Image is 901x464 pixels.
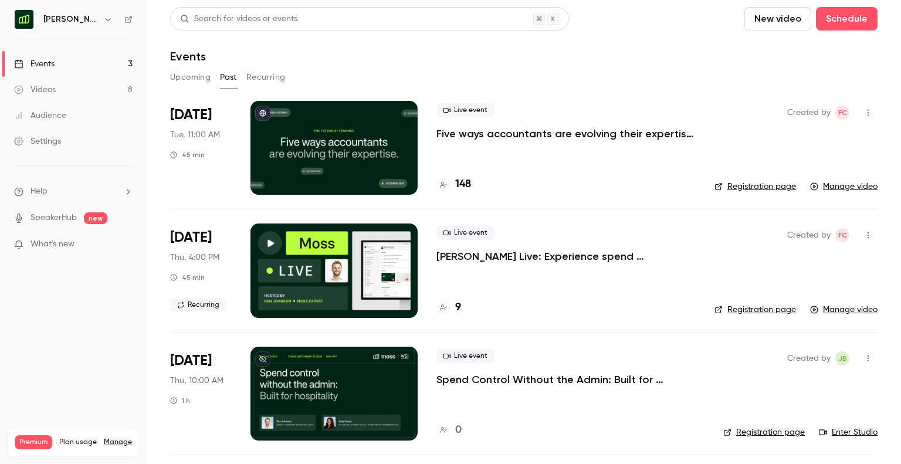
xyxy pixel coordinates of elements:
[436,226,494,240] span: Live event
[14,136,61,147] div: Settings
[835,351,849,365] span: Jara Bockx
[170,150,205,160] div: 45 min
[170,228,212,247] span: [DATE]
[14,58,55,70] div: Events
[455,422,462,438] h4: 0
[14,84,56,96] div: Videos
[810,304,878,316] a: Manage video
[170,396,190,405] div: 1 h
[220,68,237,87] button: Past
[180,13,297,25] div: Search for videos or events
[170,298,226,312] span: Recurring
[118,239,133,250] iframe: Noticeable Trigger
[838,228,847,242] span: FC
[816,7,878,31] button: Schedule
[455,177,471,192] h4: 148
[14,110,66,121] div: Audience
[246,68,286,87] button: Recurring
[31,185,48,198] span: Help
[31,212,77,224] a: SpeakerHub
[436,349,494,363] span: Live event
[436,103,494,117] span: Live event
[810,181,878,192] a: Manage video
[59,438,97,447] span: Plan usage
[170,273,205,282] div: 45 min
[170,347,232,441] div: Sep 25 Thu, 9:00 AM (Europe/London)
[835,106,849,120] span: Felicity Cator
[31,238,74,250] span: What's new
[15,435,52,449] span: Premium
[14,185,133,198] li: help-dropdown-opener
[714,181,796,192] a: Registration page
[170,223,232,317] div: Oct 2 Thu, 3:00 PM (Europe/London)
[787,351,831,365] span: Created by
[744,7,811,31] button: New video
[835,228,849,242] span: Felicity Cator
[787,228,831,242] span: Created by
[170,68,211,87] button: Upcoming
[838,351,847,365] span: JB
[104,438,132,447] a: Manage
[714,304,796,316] a: Registration page
[170,106,212,124] span: [DATE]
[436,422,462,438] a: 0
[170,252,219,263] span: Thu, 4:00 PM
[723,426,805,438] a: Registration page
[84,212,107,224] span: new
[819,426,878,438] a: Enter Studio
[455,300,461,316] h4: 9
[436,177,471,192] a: 148
[436,127,696,141] a: Five ways accountants are evolving their expertise, for the future of finance
[436,249,696,263] a: [PERSON_NAME] Live: Experience spend management automation with [PERSON_NAME]
[43,13,99,25] h6: [PERSON_NAME] (EN)
[170,129,220,141] span: Tue, 11:00 AM
[436,372,704,387] a: Spend Control Without the Admin: Built for Hospitality
[170,351,212,370] span: [DATE]
[436,300,461,316] a: 9
[170,101,232,195] div: Oct 14 Tue, 11:00 AM (Europe/Berlin)
[838,106,847,120] span: FC
[170,375,223,387] span: Thu, 10:00 AM
[787,106,831,120] span: Created by
[170,49,206,63] h1: Events
[15,10,33,29] img: Moss (EN)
